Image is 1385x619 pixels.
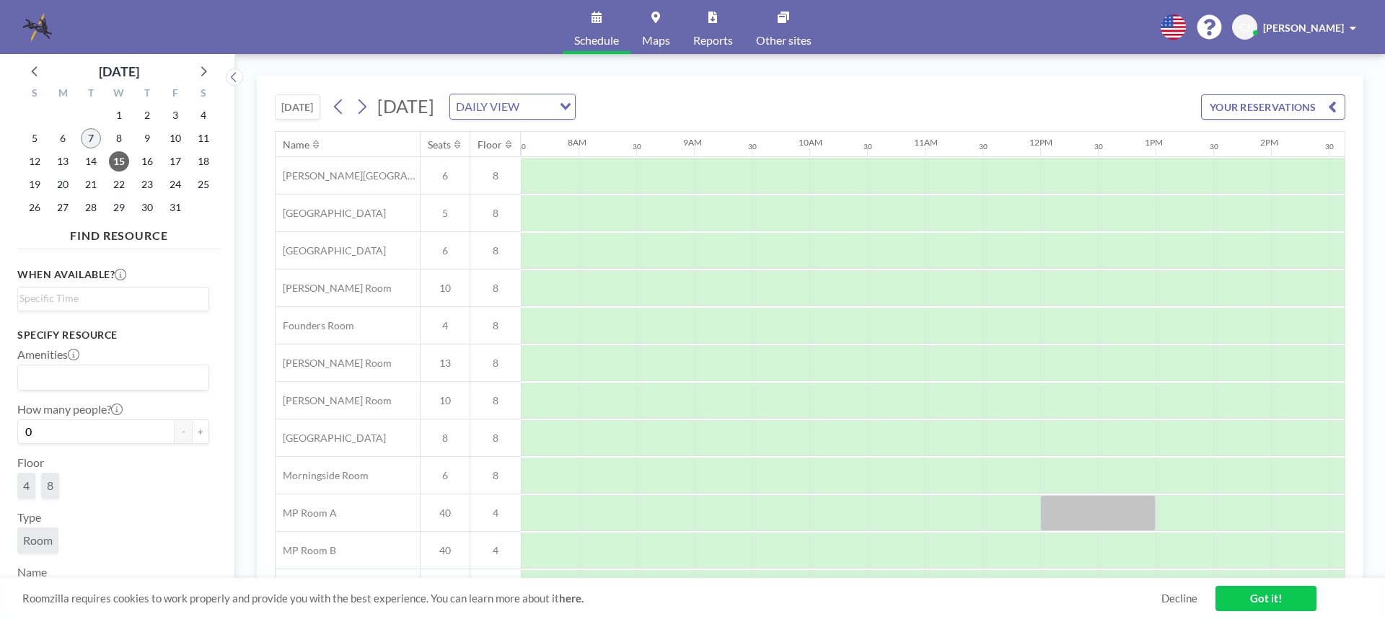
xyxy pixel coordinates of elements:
[470,469,521,482] span: 8
[470,432,521,445] span: 8
[49,85,77,104] div: M
[276,544,336,557] span: MP Room B
[421,507,470,520] span: 40
[1029,137,1052,148] div: 12PM
[23,533,53,547] span: Room
[559,592,584,605] a: here.
[105,85,133,104] div: W
[275,94,320,120] button: [DATE]
[189,85,217,104] div: S
[53,174,73,195] span: Monday, October 20, 2025
[517,142,526,151] div: 30
[109,105,129,125] span: Wednesday, October 1, 2025
[470,507,521,520] span: 4
[574,35,619,46] span: Schedule
[421,432,470,445] span: 8
[22,592,1161,605] span: Roomzilla requires cookies to work properly and provide you with the best experience. You can lea...
[109,151,129,172] span: Wednesday, October 15, 2025
[193,105,214,125] span: Saturday, October 4, 2025
[524,97,551,116] input: Search for option
[53,128,73,148] span: Monday, October 6, 2025
[25,197,45,218] span: Sunday, October 26, 2025
[161,85,189,104] div: F
[276,244,386,257] span: [GEOGRAPHIC_DATA]
[192,419,209,444] button: +
[568,137,586,148] div: 8AM
[1145,137,1163,148] div: 1PM
[421,394,470,407] span: 10
[470,207,521,220] span: 8
[748,142,757,151] div: 30
[276,394,392,407] span: [PERSON_NAME] Room
[914,137,938,148] div: 11AM
[470,357,521,370] span: 8
[81,197,101,218] span: Tuesday, October 28, 2025
[1325,142,1334,151] div: 30
[421,357,470,370] span: 13
[175,419,192,444] button: -
[276,282,392,295] span: [PERSON_NAME] Room
[19,290,201,306] input: Search for option
[17,565,47,579] label: Name
[18,288,208,309] div: Search for option
[17,510,41,525] label: Type
[193,174,214,195] span: Saturday, October 25, 2025
[17,455,44,470] label: Floor
[421,469,470,482] span: 6
[470,394,521,407] span: 8
[1210,142,1218,151] div: 30
[25,174,45,195] span: Sunday, October 19, 2025
[1239,21,1250,34] span: CJ
[53,197,73,218] span: Monday, October 27, 2025
[1263,22,1344,34] span: [PERSON_NAME]
[756,35,812,46] span: Other sites
[1201,94,1345,120] button: YOUR RESERVATIONS
[17,347,79,362] label: Amenities
[1161,592,1197,605] a: Decline
[276,507,337,520] span: MP Room A
[17,223,221,243] h4: FIND RESOURCE
[23,13,52,42] img: organization-logo
[421,319,470,332] span: 4
[25,151,45,172] span: Sunday, October 12, 2025
[470,282,521,295] span: 8
[165,197,185,218] span: Friday, October 31, 2025
[99,61,139,81] div: [DATE]
[81,151,101,172] span: Tuesday, October 14, 2025
[1094,142,1103,151] div: 30
[276,469,369,482] span: Morningside Room
[19,368,201,387] input: Search for option
[683,137,702,148] div: 9AM
[17,329,209,342] h3: Specify resource
[23,478,30,492] span: 4
[478,138,502,151] div: Floor
[137,174,157,195] span: Thursday, October 23, 2025
[421,207,470,220] span: 5
[421,282,470,295] span: 10
[137,128,157,148] span: Thursday, October 9, 2025
[25,128,45,148] span: Sunday, October 5, 2025
[81,174,101,195] span: Tuesday, October 21, 2025
[421,169,470,182] span: 6
[1215,586,1316,611] a: Got it!
[283,138,309,151] div: Name
[799,137,822,148] div: 10AM
[633,142,641,151] div: 30
[450,94,575,119] div: Search for option
[470,169,521,182] span: 8
[276,169,420,182] span: [PERSON_NAME][GEOGRAPHIC_DATA]
[276,432,386,445] span: [GEOGRAPHIC_DATA]
[377,95,434,117] span: [DATE]
[81,128,101,148] span: Tuesday, October 7, 2025
[133,85,161,104] div: T
[863,142,872,151] div: 30
[693,35,733,46] span: Reports
[276,207,386,220] span: [GEOGRAPHIC_DATA]
[642,35,670,46] span: Maps
[21,85,49,104] div: S
[193,128,214,148] span: Saturday, October 11, 2025
[428,138,451,151] div: Seats
[137,151,157,172] span: Thursday, October 16, 2025
[453,97,522,116] span: DAILY VIEW
[193,151,214,172] span: Saturday, October 18, 2025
